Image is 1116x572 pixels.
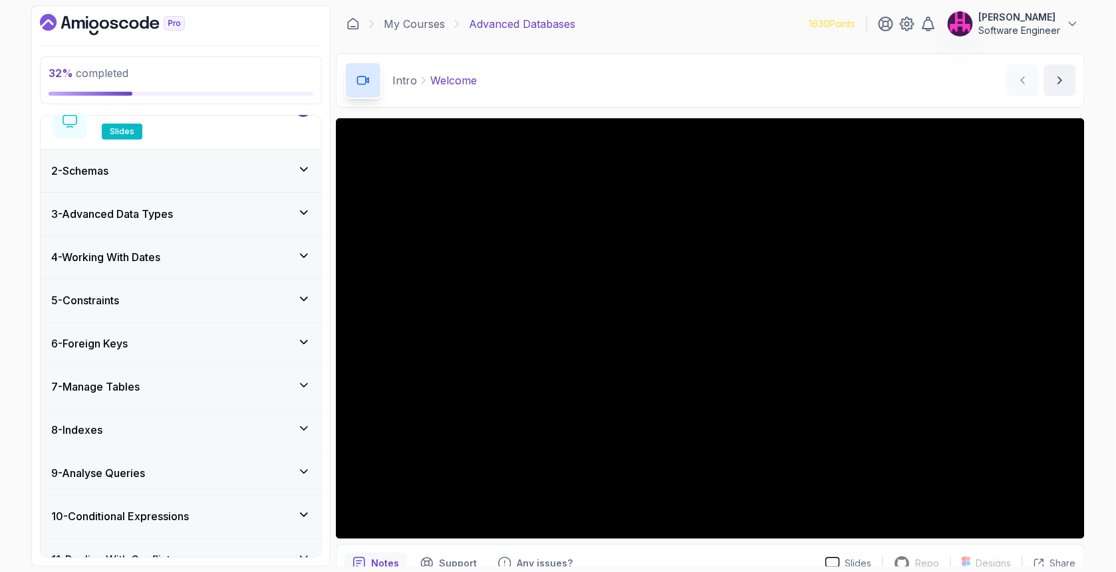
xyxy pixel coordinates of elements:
[916,557,940,570] p: Repo
[439,557,477,570] p: Support
[110,126,134,137] span: slides
[947,11,1079,37] button: user profile image[PERSON_NAME]Software Engineer
[41,322,321,365] button: 6-Foreign Keys
[51,335,128,351] h3: 6 - Foreign Keys
[1050,557,1076,570] p: Share
[49,66,128,80] span: completed
[51,249,160,265] h3: 4 - Working With Dates
[49,66,73,80] span: 32 %
[347,17,360,31] a: Dashboard
[51,102,311,140] button: 3-Slidesslides
[51,206,173,222] h3: 3 - Advanced Data Types
[979,24,1061,37] p: Software Engineer
[51,292,119,308] h3: 5 - Constraints
[1044,64,1076,96] button: next content
[948,11,973,37] img: user profile image
[845,557,872,570] p: Slides
[51,422,102,438] h3: 8 - Indexes
[51,465,145,481] h3: 9 - Analyse Queries
[384,16,445,32] a: My Courses
[41,279,321,322] button: 5-Constraints
[41,495,321,537] button: 10-Conditional Expressions
[41,365,321,408] button: 7-Manage Tables
[51,163,108,179] h3: 2 - Schemas
[815,557,883,571] a: Slides
[469,16,575,32] p: Advanced Databases
[1007,64,1039,96] button: previous content
[41,409,321,451] button: 8-Indexes
[51,379,140,395] h3: 7 - Manage Tables
[979,11,1061,24] p: [PERSON_NAME]
[517,557,573,570] p: Any issues?
[809,17,856,31] p: 1630 Points
[976,557,1012,570] p: Designs
[41,193,321,235] button: 3-Advanced Data Types
[41,236,321,278] button: 4-Working With Dates
[51,551,176,567] h3: 11 - Dealing With Conflicts
[41,149,321,192] button: 2-Schemas
[392,72,417,88] p: Intro
[336,118,1085,539] iframe: 1 - Hi
[40,14,215,35] a: Dashboard
[430,72,477,88] p: Welcome
[1022,557,1076,570] button: Share
[41,452,321,494] button: 9-Analyse Queries
[371,557,399,570] p: Notes
[51,508,189,524] h3: 10 - Conditional Expressions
